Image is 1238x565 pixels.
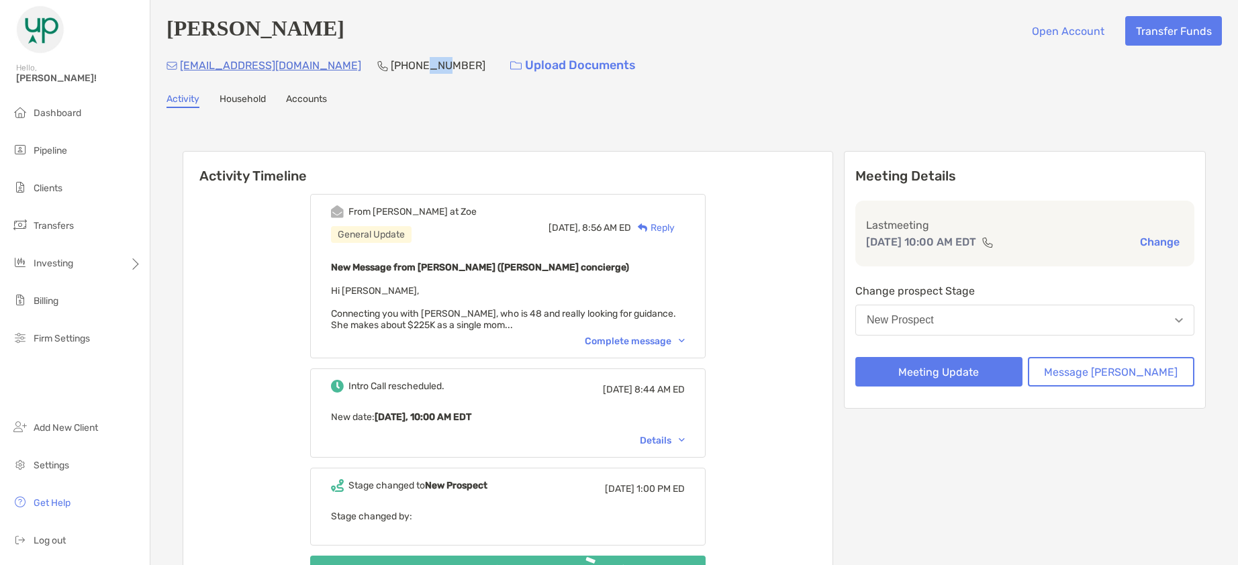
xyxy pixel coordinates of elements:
[12,494,28,510] img: get-help icon
[220,93,266,108] a: Household
[1021,16,1114,46] button: Open Account
[348,480,487,491] div: Stage changed to
[679,339,685,343] img: Chevron icon
[12,329,28,346] img: firm-settings icon
[331,262,629,273] b: New Message from [PERSON_NAME] ([PERSON_NAME] concierge)
[34,183,62,194] span: Clients
[377,60,388,71] img: Phone Icon
[12,104,28,120] img: dashboard icon
[425,480,487,491] b: New Prospect
[502,51,645,80] a: Upload Documents
[34,535,66,546] span: Log out
[183,152,832,184] h6: Activity Timeline
[331,380,344,393] img: Event icon
[12,531,28,548] img: logout icon
[375,411,471,423] b: [DATE], 10:00 AM EDT
[638,223,648,232] img: Reply icon
[855,357,1022,387] button: Meeting Update
[1028,357,1195,387] button: Message [PERSON_NAME]
[331,409,685,425] p: New date :
[166,16,344,46] h4: [PERSON_NAME]
[867,314,934,326] div: New Prospect
[12,142,28,158] img: pipeline icon
[679,438,685,442] img: Chevron icon
[640,435,685,446] div: Details
[549,222,580,234] span: [DATE],
[12,419,28,435] img: add_new_client icon
[636,483,685,495] span: 1:00 PM ED
[982,237,994,248] img: communication type
[631,221,675,235] div: Reply
[12,254,28,270] img: investing icon
[34,295,58,307] span: Billing
[34,107,81,119] span: Dashboard
[331,479,344,492] img: Event icon
[1175,318,1183,323] img: Open dropdown arrow
[1125,16,1222,46] button: Transfer Funds
[855,282,1194,299] p: Change prospect Stage
[16,72,142,84] span: [PERSON_NAME]!
[331,285,676,331] span: Hi [PERSON_NAME], Connecting you with [PERSON_NAME], who is 48 and really looking for guidance. S...
[582,222,631,234] span: 8:56 AM ED
[180,57,361,74] p: [EMAIL_ADDRESS][DOMAIN_NAME]
[855,305,1194,336] button: New Prospect
[866,217,1184,234] p: Last meeting
[34,460,69,471] span: Settings
[12,217,28,233] img: transfers icon
[634,384,685,395] span: 8:44 AM ED
[16,5,64,54] img: Zoe Logo
[603,384,632,395] span: [DATE]
[286,93,327,108] a: Accounts
[348,380,444,392] div: Intro Call rescheduled.
[605,483,634,495] span: [DATE]
[34,497,70,509] span: Get Help
[34,145,67,156] span: Pipeline
[12,179,28,195] img: clients icon
[34,220,74,232] span: Transfers
[510,61,522,70] img: button icon
[866,234,976,250] p: [DATE] 10:00 AM EDT
[166,93,199,108] a: Activity
[348,206,477,217] div: From [PERSON_NAME] at Zoe
[585,336,685,347] div: Complete message
[855,168,1194,185] p: Meeting Details
[331,226,412,243] div: General Update
[391,57,485,74] p: [PHONE_NUMBER]
[12,456,28,472] img: settings icon
[34,333,90,344] span: Firm Settings
[331,508,685,525] p: Stage changed by:
[34,258,73,269] span: Investing
[12,292,28,308] img: billing icon
[166,62,177,70] img: Email Icon
[1136,235,1184,249] button: Change
[331,205,344,218] img: Event icon
[34,422,98,433] span: Add New Client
